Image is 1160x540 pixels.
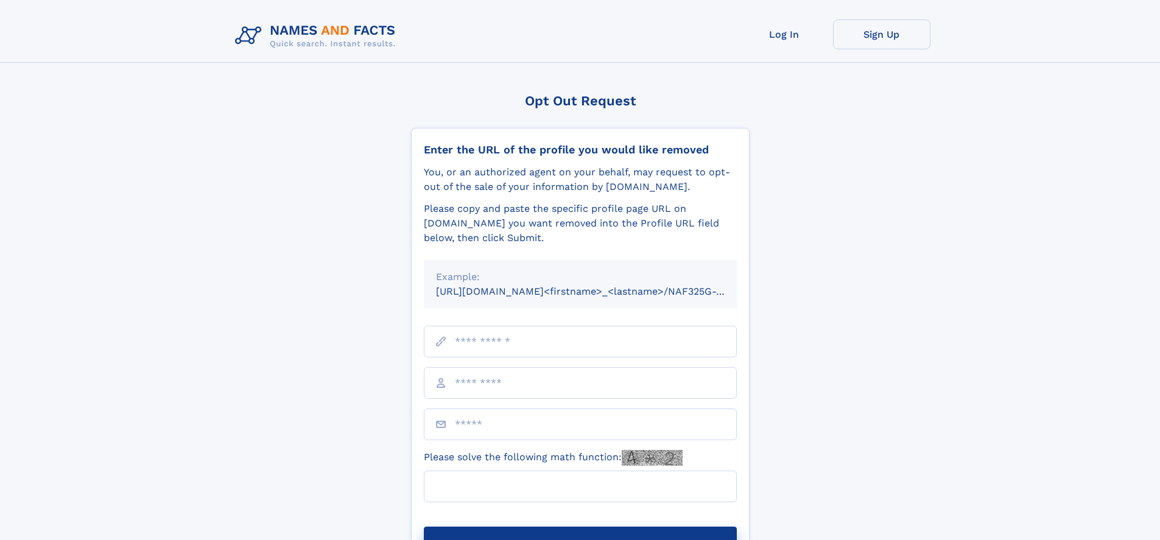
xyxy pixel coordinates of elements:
[230,19,406,52] img: Logo Names and Facts
[424,165,737,194] div: You, or an authorized agent on your behalf, may request to opt-out of the sale of your informatio...
[411,93,750,108] div: Opt Out Request
[424,202,737,245] div: Please copy and paste the specific profile page URL on [DOMAIN_NAME] you want removed into the Pr...
[424,143,737,156] div: Enter the URL of the profile you would like removed
[436,270,725,284] div: Example:
[424,450,683,466] label: Please solve the following math function:
[736,19,833,49] a: Log In
[436,286,760,297] small: [URL][DOMAIN_NAME]<firstname>_<lastname>/NAF325G-xxxxxxxx
[833,19,930,49] a: Sign Up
